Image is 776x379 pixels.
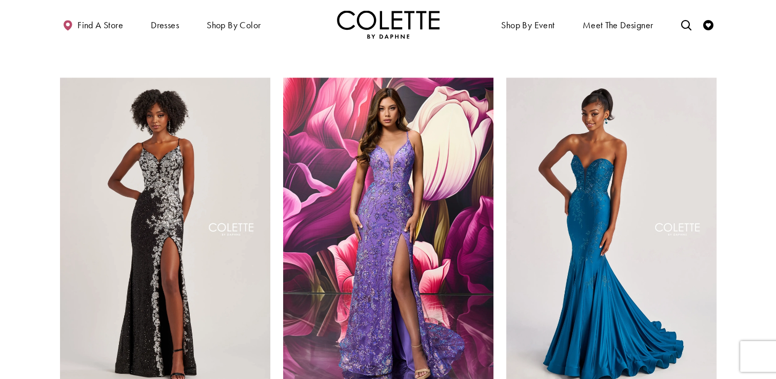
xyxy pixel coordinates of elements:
[678,10,693,39] a: Toggle search
[151,20,179,30] span: Dresses
[583,20,653,30] span: Meet the designer
[207,20,261,30] span: Shop by color
[701,10,716,39] a: Check Wishlist
[77,20,123,30] span: Find a store
[337,10,440,39] img: Colette by Daphne
[204,10,263,39] span: Shop by color
[60,10,126,39] a: Find a store
[337,10,440,39] a: Visit Home Page
[501,20,554,30] span: Shop By Event
[499,10,557,39] span: Shop By Event
[148,10,182,39] span: Dresses
[580,10,656,39] a: Meet the designer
